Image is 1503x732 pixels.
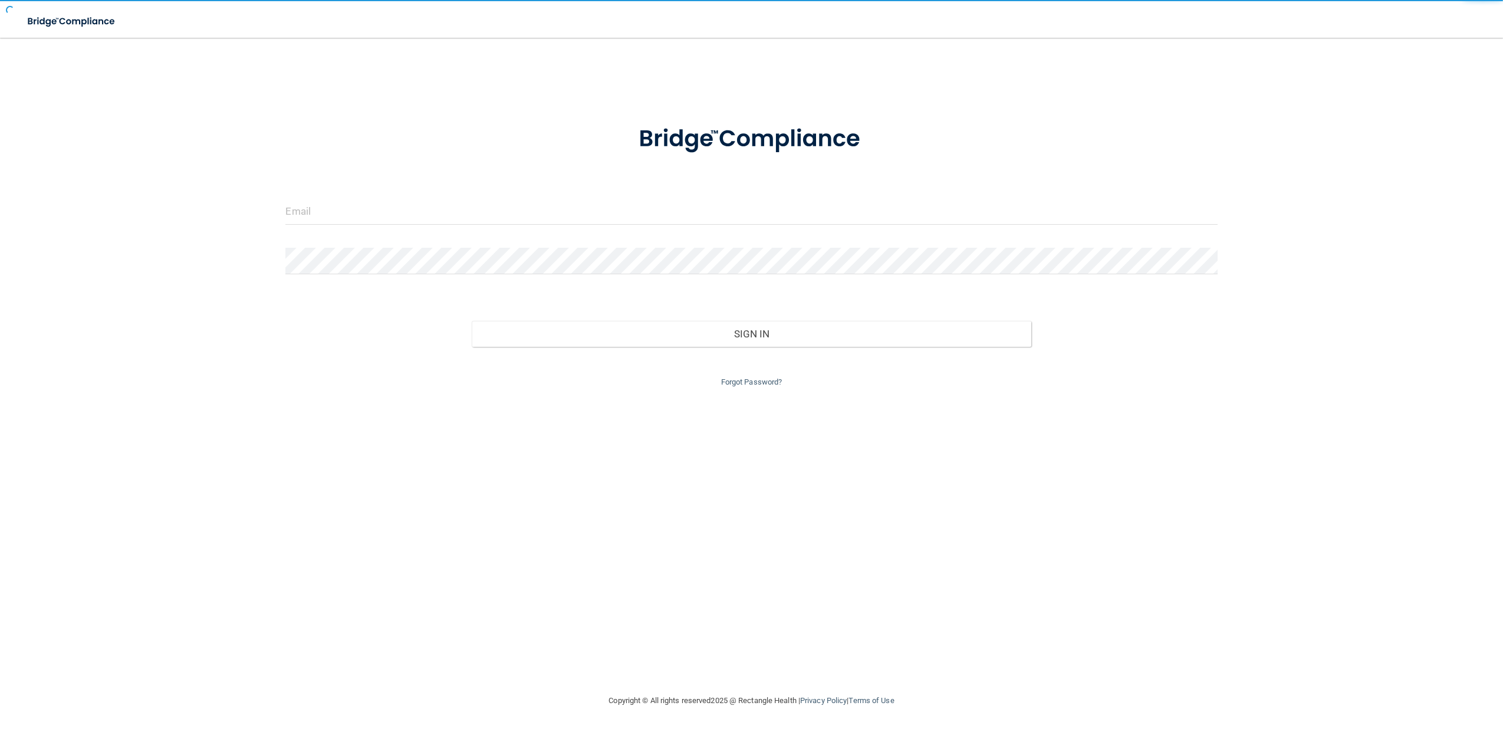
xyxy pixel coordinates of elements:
[848,696,894,705] a: Terms of Use
[472,321,1031,347] button: Sign In
[285,198,1217,225] input: Email
[537,682,967,720] div: Copyright © All rights reserved 2025 @ Rectangle Health | |
[18,9,126,34] img: bridge_compliance_login_screen.278c3ca4.svg
[614,109,889,170] img: bridge_compliance_login_screen.278c3ca4.svg
[721,378,782,386] a: Forgot Password?
[800,696,847,705] a: Privacy Policy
